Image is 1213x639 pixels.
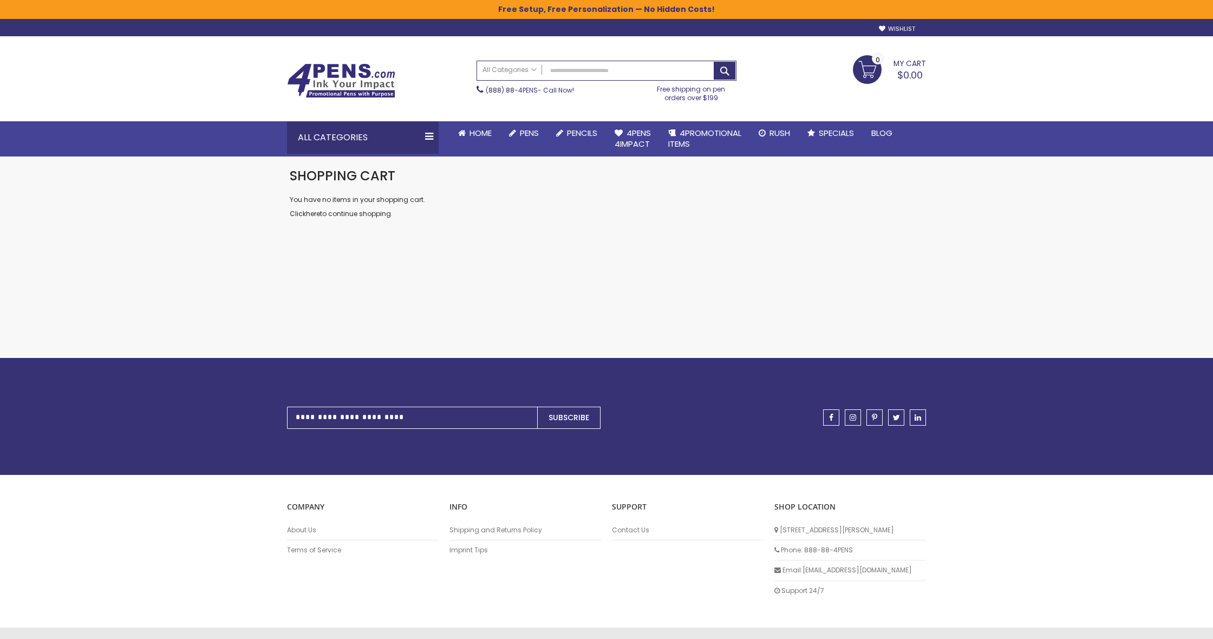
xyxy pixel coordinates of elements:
[897,68,923,82] span: $0.00
[799,121,863,145] a: Specials
[287,546,439,555] a: Terms of Service
[850,414,856,421] span: instagram
[668,127,741,149] span: 4PROMOTIONAL ITEMS
[306,209,320,218] a: here
[819,127,854,139] span: Specials
[829,414,833,421] span: facebook
[863,121,901,145] a: Blog
[290,167,395,185] span: Shopping Cart
[879,25,915,33] a: Wishlist
[845,409,861,426] a: instagram
[547,121,606,145] a: Pencils
[872,414,877,421] span: pinterest
[549,412,589,423] span: Subscribe
[477,61,542,79] a: All Categories
[888,409,904,426] a: twitter
[290,210,923,218] p: Click to continue shopping.
[774,520,926,540] li: [STREET_ADDRESS][PERSON_NAME]
[486,86,574,95] span: - Call Now!
[876,55,880,65] span: 0
[287,526,439,534] a: About Us
[853,55,926,82] a: $0.00 0
[449,526,601,534] a: Shipping and Returns Policy
[449,546,601,555] a: Imprint Tips
[750,121,799,145] a: Rush
[893,414,900,421] span: twitter
[774,560,926,581] li: Email: [EMAIL_ADDRESS][DOMAIN_NAME]
[567,127,597,139] span: Pencils
[287,121,439,154] div: All Categories
[486,86,538,95] a: (888) 88-4PENS
[612,526,764,534] a: Contact Us
[871,127,892,139] span: Blog
[915,414,921,421] span: linkedin
[290,195,923,204] p: You have no items in your shopping cart.
[469,127,492,139] span: Home
[615,127,651,149] span: 4Pens 4impact
[287,502,439,512] p: COMPANY
[823,409,839,426] a: facebook
[774,502,926,512] p: SHOP LOCATION
[520,127,539,139] span: Pens
[646,81,737,102] div: Free shipping on pen orders over $199
[482,66,537,74] span: All Categories
[287,63,395,98] img: 4Pens Custom Pens and Promotional Products
[660,121,750,157] a: 4PROMOTIONALITEMS
[774,540,926,560] li: Phone: 888-88-4PENS
[537,407,601,429] button: Subscribe
[769,127,790,139] span: Rush
[910,409,926,426] a: linkedin
[774,581,926,601] li: Support 24/7
[449,502,601,512] p: INFO
[612,502,764,512] p: Support
[500,121,547,145] a: Pens
[606,121,660,157] a: 4Pens4impact
[449,121,500,145] a: Home
[866,409,883,426] a: pinterest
